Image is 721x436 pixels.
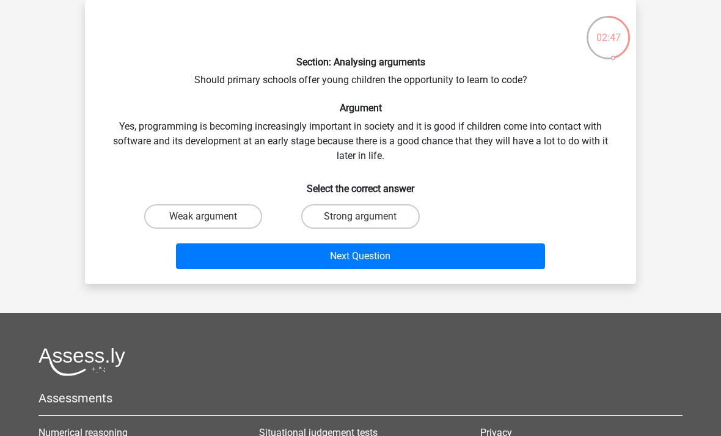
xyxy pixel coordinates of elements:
[104,102,617,114] h6: Argument
[585,15,631,45] div: 02:47
[301,204,419,229] label: Strong argument
[104,56,617,68] h6: Section: Analysing arguments
[144,204,262,229] label: Weak argument
[176,243,546,269] button: Next Question
[104,173,617,194] h6: Select the correct answer
[90,10,631,274] div: Should primary schools offer young children the opportunity to learn to code? Yes, programming is...
[38,391,683,405] h5: Assessments
[38,347,125,376] img: Assessly logo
